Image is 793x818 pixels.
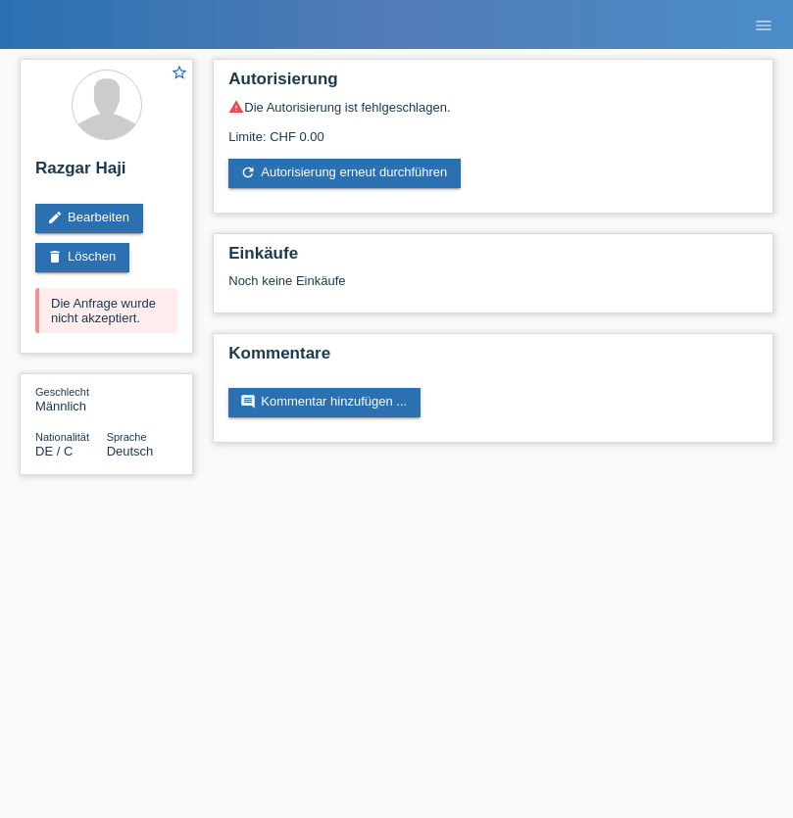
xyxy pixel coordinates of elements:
a: refreshAutorisierung erneut durchführen [228,159,461,188]
a: commentKommentar hinzufügen ... [228,388,421,417]
i: warning [228,99,244,115]
h2: Kommentare [228,344,758,373]
span: Nationalität [35,431,89,443]
h2: Autorisierung [228,70,758,99]
h2: Razgar Haji [35,159,177,188]
i: delete [47,249,63,265]
a: editBearbeiten [35,204,143,233]
div: Limite: CHF 0.00 [228,115,758,144]
span: Deutsch [107,444,154,458]
i: refresh [240,165,256,180]
span: Deutschland / C / 11.03.2021 [35,444,73,458]
div: Männlich [35,384,107,413]
i: menu [754,16,773,35]
div: Die Anfrage wurde nicht akzeptiert. [35,288,177,333]
i: comment [240,394,256,409]
div: Die Autorisierung ist fehlgeschlagen. [228,99,758,115]
div: Noch keine Einkäufe [228,273,758,303]
span: Geschlecht [35,386,89,398]
i: star_border [171,64,188,81]
a: menu [744,19,783,30]
a: deleteLöschen [35,243,129,272]
span: Sprache [107,431,147,443]
a: star_border [171,64,188,84]
i: edit [47,210,63,225]
h2: Einkäufe [228,244,758,273]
